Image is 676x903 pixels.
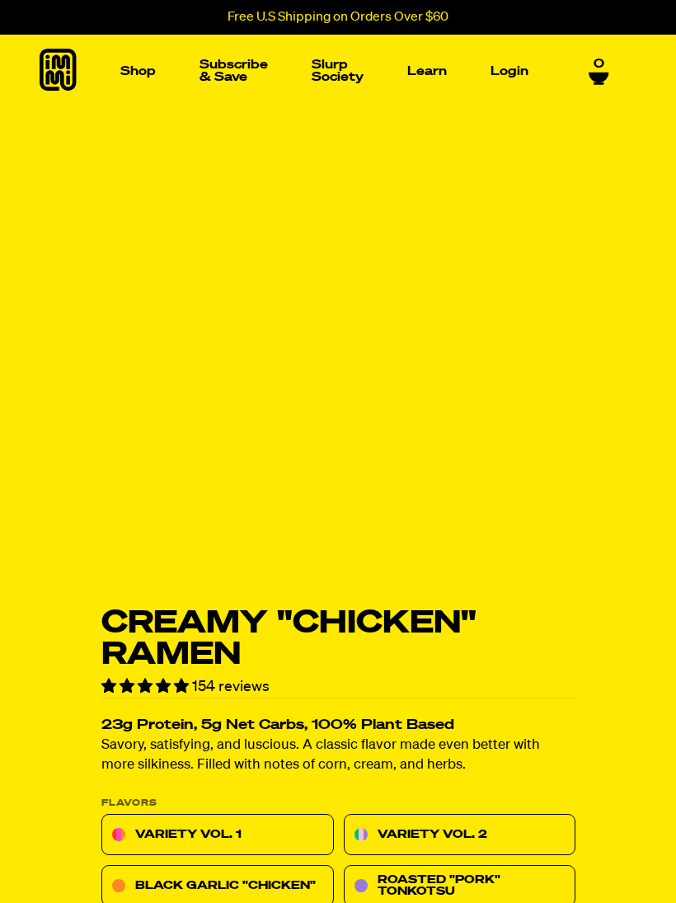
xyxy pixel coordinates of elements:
[101,799,575,808] p: Flavors
[101,680,192,694] span: 4.78 stars
[114,59,162,84] a: Shop
[101,719,575,733] h2: 23g Protein, 5g Net Carbs, 100% Plant Based
[305,52,370,90] a: Slurp Society
[401,59,453,84] a: Learn
[101,736,575,776] p: Savory, satisfying, and luscious. A classic flavor made even better with more silkiness. Filled w...
[114,35,535,107] nav: Main navigation
[594,57,604,72] span: 0
[192,680,270,694] span: 154 reviews
[228,10,448,25] p: Free U.S Shipping on Orders Over $60
[101,608,575,670] h1: Creamy "Chicken" Ramen
[343,815,575,856] a: Variety Vol. 2
[101,815,334,856] a: Variety Vol. 1
[589,57,609,85] a: 0
[484,59,535,84] a: Login
[193,52,275,90] a: Subscribe & Save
